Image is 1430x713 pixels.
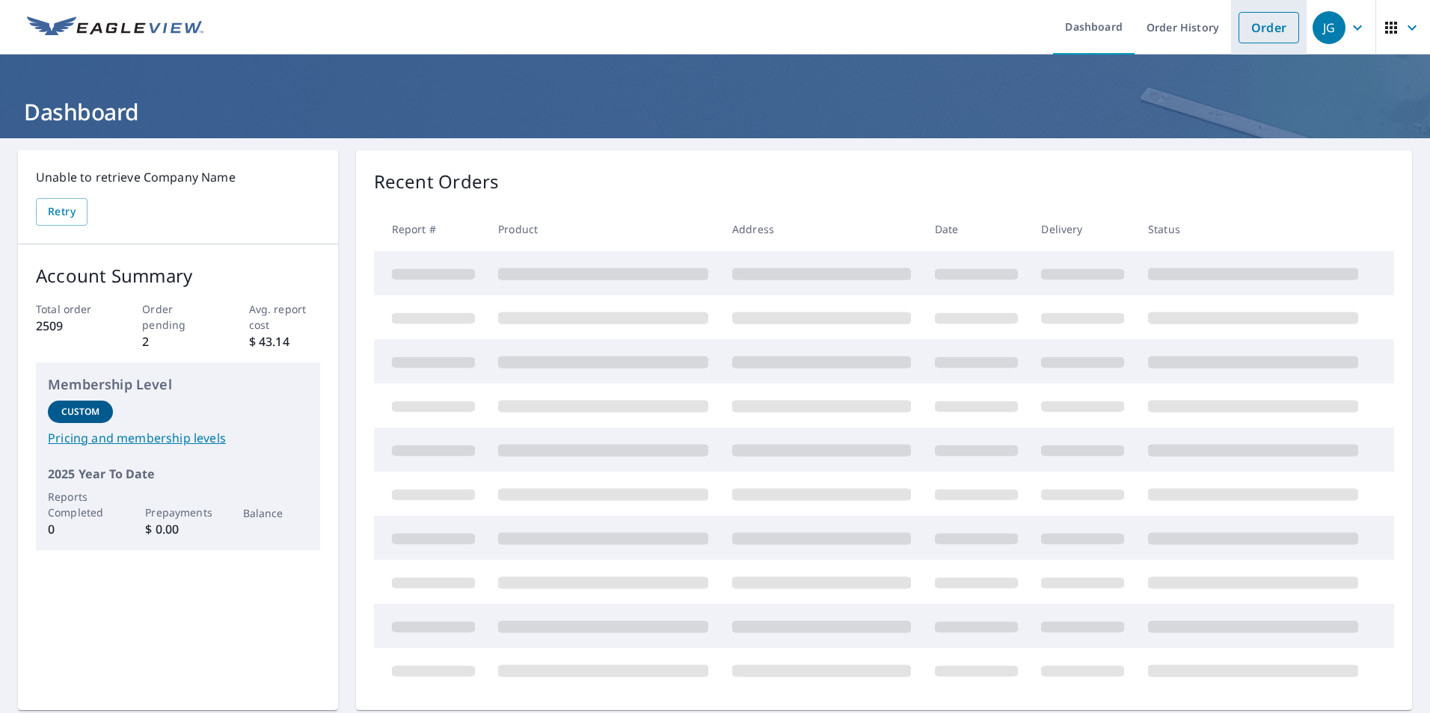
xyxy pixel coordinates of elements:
p: 2025 Year To Date [48,465,308,483]
th: Address [720,207,923,251]
span: Retry [48,203,76,221]
th: Product [486,207,720,251]
th: Date [923,207,1030,251]
p: Account Summary [36,262,320,289]
p: Total order [36,301,107,317]
p: $ 0.00 [145,520,210,538]
a: Pricing and membership levels [48,429,308,447]
p: Unable to retrieve Company Name [36,168,320,186]
a: Order [1239,12,1299,43]
p: 0 [48,520,113,538]
p: Order pending [142,301,213,333]
h1: Dashboard [18,96,1412,127]
div: JG [1313,11,1345,44]
p: 2509 [36,317,107,335]
p: 2 [142,333,213,351]
th: Delivery [1029,207,1136,251]
th: Status [1136,207,1370,251]
p: Reports Completed [48,489,113,520]
button: Retry [36,198,88,226]
p: $ 43.14 [249,333,320,351]
p: Prepayments [145,504,210,520]
p: Avg. report cost [249,301,320,333]
th: Report # [374,207,487,251]
p: Custom [61,405,100,419]
p: Balance [243,505,308,521]
img: EV Logo [27,16,203,39]
p: Recent Orders [374,168,500,195]
p: Membership Level [48,374,308,395]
